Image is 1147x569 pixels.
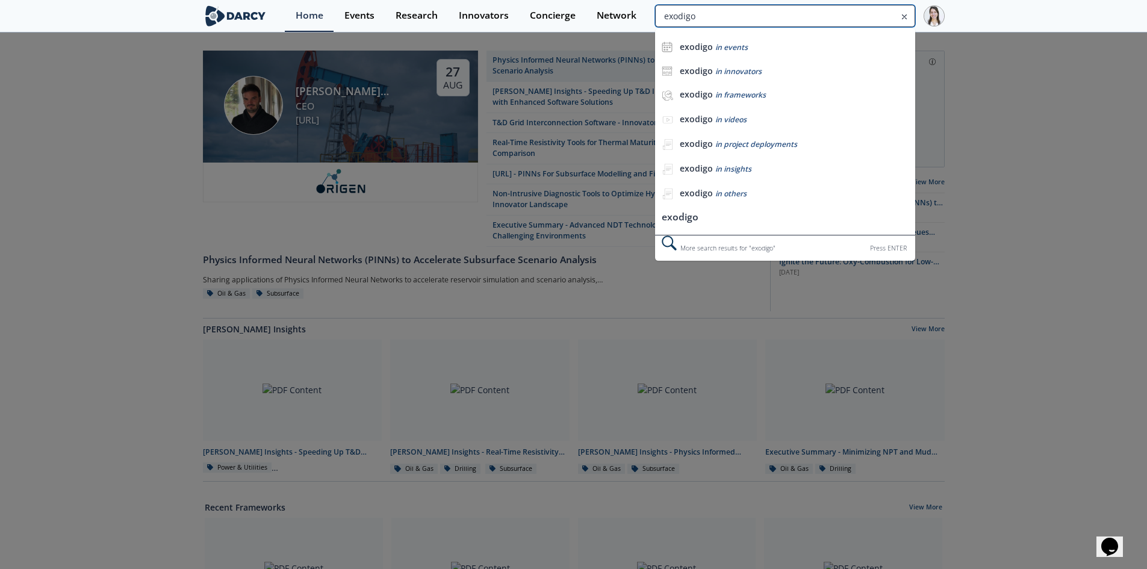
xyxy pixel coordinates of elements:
div: Network [597,11,636,20]
span: in insights [715,164,751,174]
div: Press ENTER [870,242,907,255]
div: Concierge [530,11,576,20]
div: Research [396,11,438,20]
span: in videos [715,114,747,125]
b: exodigo [680,41,713,52]
div: Events [344,11,375,20]
b: exodigo [680,113,713,125]
img: logo-wide.svg [203,5,269,26]
input: Advanced Search [655,5,915,27]
img: icon [662,66,673,76]
div: More search results for " exodigo " [655,235,915,261]
b: exodigo [680,187,713,199]
img: icon [662,42,673,52]
div: Innovators [459,11,509,20]
span: in others [715,188,747,199]
b: exodigo [680,65,713,76]
div: Home [296,11,323,20]
b: exodigo [680,89,713,100]
b: exodigo [680,163,713,174]
li: exodigo [655,207,915,229]
span: in events [715,42,748,52]
span: in innovators [715,66,762,76]
span: in frameworks [715,90,766,100]
img: Profile [924,5,945,26]
b: exodigo [680,138,713,149]
span: in project deployments [715,139,797,149]
iframe: chat widget [1096,521,1135,557]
